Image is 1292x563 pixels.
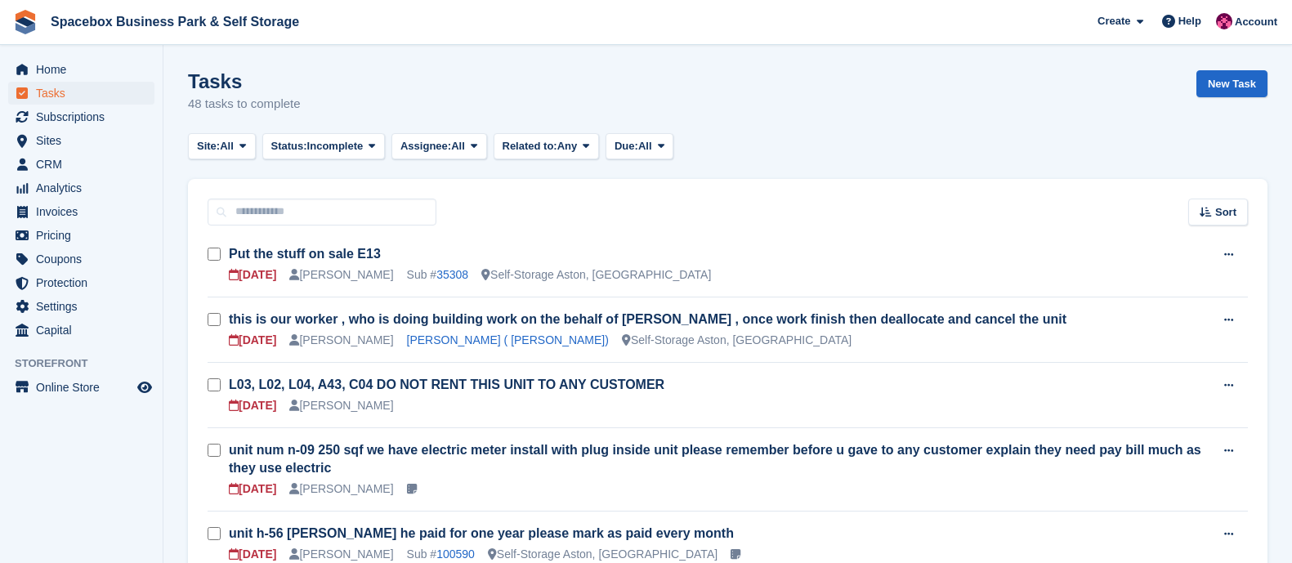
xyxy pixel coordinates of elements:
span: Sort [1215,204,1236,221]
div: Self-Storage Aston, [GEOGRAPHIC_DATA] [622,332,852,349]
a: menu [8,176,154,199]
a: Put the stuff on sale E13 [229,247,381,261]
span: CRM [36,153,134,176]
a: [PERSON_NAME] ( [PERSON_NAME]) [407,333,609,346]
span: Any [557,138,578,154]
span: All [451,138,465,154]
span: Account [1235,14,1277,30]
div: [DATE] [229,546,276,563]
button: Due: All [606,133,673,160]
a: menu [8,224,154,247]
span: Site: [197,138,220,154]
span: Assignee: [400,138,451,154]
div: [DATE] [229,397,276,414]
span: Related to: [503,138,557,154]
a: 100590 [436,547,475,561]
span: Due: [615,138,638,154]
a: menu [8,319,154,342]
span: Settings [36,295,134,318]
span: Online Store [36,376,134,399]
span: Analytics [36,176,134,199]
button: Site: All [188,133,256,160]
a: 35308 [436,268,468,281]
span: Help [1178,13,1201,29]
a: menu [8,129,154,152]
span: Storefront [15,355,163,372]
span: Sites [36,129,134,152]
span: Pricing [36,224,134,247]
span: Incomplete [307,138,364,154]
div: [DATE] [229,266,276,284]
img: Avishka Chauhan [1216,13,1232,29]
div: [PERSON_NAME] [289,397,393,414]
div: Self-Storage Aston, [GEOGRAPHIC_DATA] [488,546,718,563]
a: menu [8,200,154,223]
span: Create [1098,13,1130,29]
span: All [220,138,234,154]
div: Sub # [407,546,475,563]
span: Subscriptions [36,105,134,128]
div: Sub # [407,266,469,284]
span: All [638,138,652,154]
a: menu [8,153,154,176]
h1: Tasks [188,70,301,92]
a: menu [8,271,154,294]
span: Protection [36,271,134,294]
div: Self-Storage Aston, [GEOGRAPHIC_DATA] [481,266,711,284]
a: menu [8,105,154,128]
a: menu [8,295,154,318]
div: [PERSON_NAME] [289,332,393,349]
span: Invoices [36,200,134,223]
span: Tasks [36,82,134,105]
div: [DATE] [229,480,276,498]
button: Status: Incomplete [262,133,385,160]
a: unit h-56 [PERSON_NAME] he paid for one year please mark as paid every month [229,526,734,540]
a: menu [8,58,154,81]
img: stora-icon-8386f47178a22dfd0bd8f6a31ec36ba5ce8667c1dd55bd0f319d3a0aa187defe.svg [13,10,38,34]
button: Related to: Any [494,133,599,160]
div: [PERSON_NAME] [289,266,393,284]
a: New Task [1196,70,1267,97]
div: [PERSON_NAME] [289,546,393,563]
a: unit num n-09 250 sqf we have electric meter install with plug inside unit please remember before... [229,443,1201,475]
span: Home [36,58,134,81]
a: Preview store [135,378,154,397]
a: menu [8,376,154,399]
div: [PERSON_NAME] [289,480,393,498]
span: Coupons [36,248,134,270]
button: Assignee: All [391,133,487,160]
span: Status: [271,138,307,154]
a: Spacebox Business Park & Self Storage [44,8,306,35]
a: menu [8,248,154,270]
a: menu [8,82,154,105]
div: [DATE] [229,332,276,349]
p: 48 tasks to complete [188,95,301,114]
a: this is our worker , who is doing building work on the behalf of [PERSON_NAME] , once work finish... [229,312,1066,326]
a: L03, L02, L04, A43, C04 DO NOT RENT THIS UNIT TO ANY CUSTOMER [229,378,664,391]
span: Capital [36,319,134,342]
